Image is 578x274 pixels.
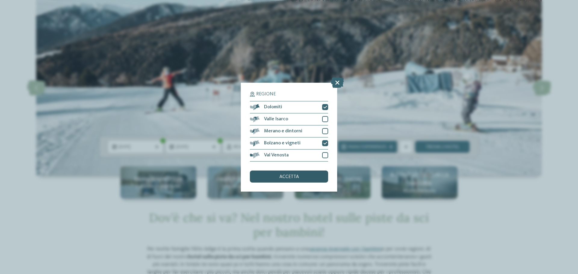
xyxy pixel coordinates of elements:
[264,105,282,109] span: Dolomiti
[264,117,288,122] span: Valle Isarco
[256,92,276,97] span: Regione
[279,174,299,179] span: accetta
[264,129,302,134] span: Merano e dintorni
[264,153,289,158] span: Val Venosta
[264,141,300,146] span: Bolzano e vigneti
